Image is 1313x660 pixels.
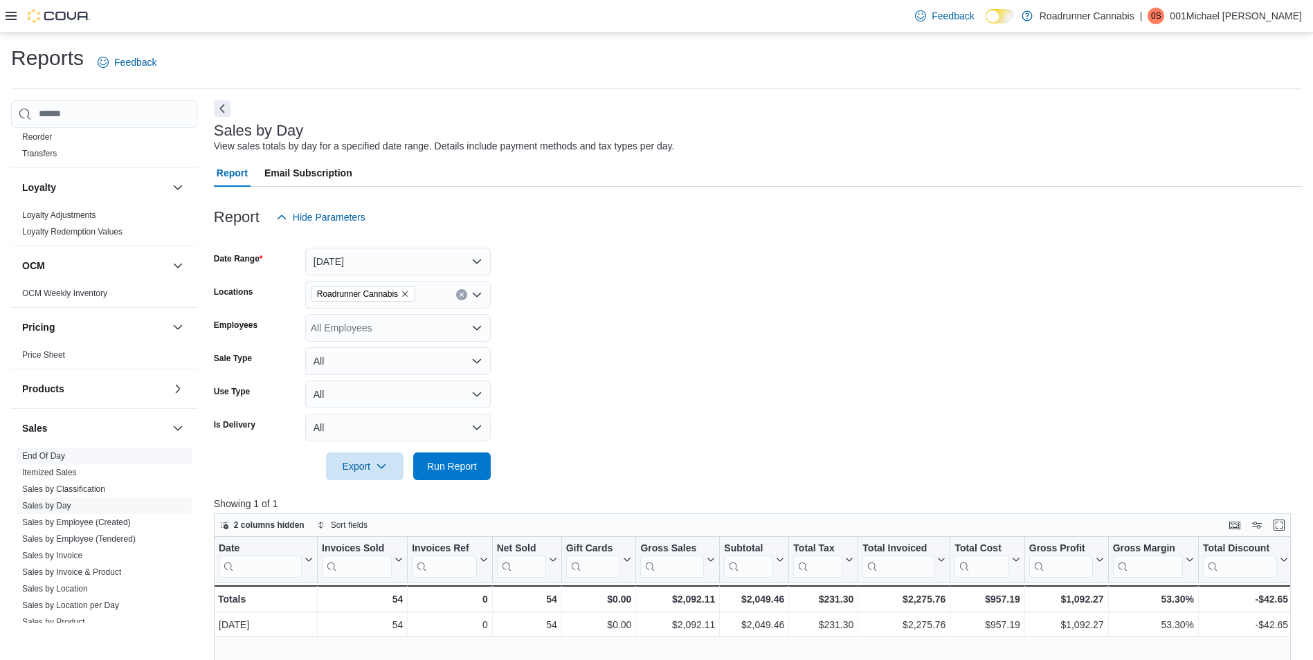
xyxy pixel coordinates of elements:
span: Sales by Employee (Created) [22,517,131,528]
a: Sales by Day [22,501,71,511]
span: Sort fields [331,520,368,531]
button: Keyboard shortcuts [1226,517,1243,533]
button: Run Report [413,452,491,480]
h1: Reports [11,44,84,72]
button: Clear input [456,289,467,300]
p: Showing 1 of 1 [214,497,1302,511]
div: Net Sold [496,542,545,577]
span: Sales by Employee (Tendered) [22,533,136,544]
span: Sales by Location per Day [22,600,119,611]
a: Loyalty Redemption Values [22,227,123,237]
label: Locations [214,286,253,297]
span: Email Subscription [264,159,352,187]
button: Gift Cards [565,542,631,577]
div: $0.00 [566,616,632,633]
button: All [305,414,491,441]
button: Total Invoiced [862,542,945,577]
button: Enter fullscreen [1271,517,1287,533]
span: Sales by Location [22,583,88,594]
div: $2,092.11 [640,616,715,633]
div: Total Tax [793,542,842,555]
p: Roadrunner Cannabis [1040,8,1134,24]
div: 54 [497,616,557,633]
span: Roadrunner Cannabis [311,286,415,302]
button: Hide Parameters [271,203,371,231]
span: Export [334,452,395,480]
label: Sale Type [214,353,252,364]
h3: Products [22,382,64,396]
a: OCM Weekly Inventory [22,288,107,298]
span: Price Sheet [22,349,65,360]
button: Products [22,382,167,396]
button: Total Cost [954,542,1020,577]
span: Sales by Day [22,500,71,511]
a: Feedback [92,48,162,76]
div: 0 [412,591,487,607]
span: End Of Day [22,450,65,461]
div: Invoices Ref [412,542,476,577]
span: Feedback [114,55,156,69]
input: Dark Mode [986,9,1015,24]
label: Use Type [214,386,250,397]
div: Total Discount [1203,542,1277,577]
button: Next [214,100,230,117]
div: Gross Margin [1112,542,1182,577]
div: View sales totals by day for a specified date range. Details include payment methods and tax type... [214,139,675,154]
div: Totals [218,591,313,607]
a: Itemized Sales [22,468,77,477]
div: Total Discount [1203,542,1277,555]
div: Total Cost [954,542,1008,577]
div: Total Tax [793,542,842,577]
span: Roadrunner Cannabis [317,287,398,301]
h3: Report [214,209,260,226]
a: Sales by Invoice & Product [22,567,121,577]
div: 54 [322,591,403,607]
span: Sales by Invoice & Product [22,567,121,578]
a: Sales by Invoice [22,551,82,560]
a: Sales by Classification [22,484,105,494]
div: $231.30 [793,616,853,633]
h3: Loyalty [22,181,56,194]
button: Gross Profit [1029,542,1104,577]
a: Transfers [22,149,57,158]
button: Open list of options [471,322,482,333]
button: Export [326,452,404,480]
div: -$42.65 [1203,591,1288,607]
div: Gross Margin [1112,542,1182,555]
button: All [305,347,491,375]
button: Loyalty [22,181,167,194]
span: Transfers [22,148,57,159]
div: Gross Sales [640,542,704,577]
h3: Pricing [22,320,55,334]
div: 54 [496,591,556,607]
div: Date [219,542,302,555]
div: $1,092.27 [1029,591,1104,607]
button: 2 columns hidden [215,517,310,533]
a: Reorder [22,132,52,142]
div: Total Invoiced [862,542,934,555]
button: Net Sold [496,542,556,577]
div: Total Invoiced [862,542,934,577]
button: Display options [1249,517,1265,533]
div: Invoices Ref [412,542,476,555]
div: -$42.65 [1203,616,1288,633]
span: Loyalty Redemption Values [22,226,123,237]
div: $2,275.76 [862,591,945,607]
a: End Of Day [22,451,65,461]
div: OCM [11,285,197,307]
a: Sales by Employee (Tendered) [22,534,136,544]
span: Sales by Product [22,616,85,627]
button: Subtotal [724,542,784,577]
label: Is Delivery [214,419,255,430]
div: [DATE] [219,616,313,633]
button: Sales [170,420,186,437]
span: Run Report [427,459,477,473]
a: Sales by Employee (Created) [22,517,131,527]
a: Sales by Location [22,584,88,594]
a: Sales by Product [22,617,85,627]
div: Net Sold [496,542,545,555]
button: Invoices Ref [412,542,487,577]
div: 001Michael Saucedo [1148,8,1164,24]
p: 001Michael [PERSON_NAME] [1170,8,1302,24]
